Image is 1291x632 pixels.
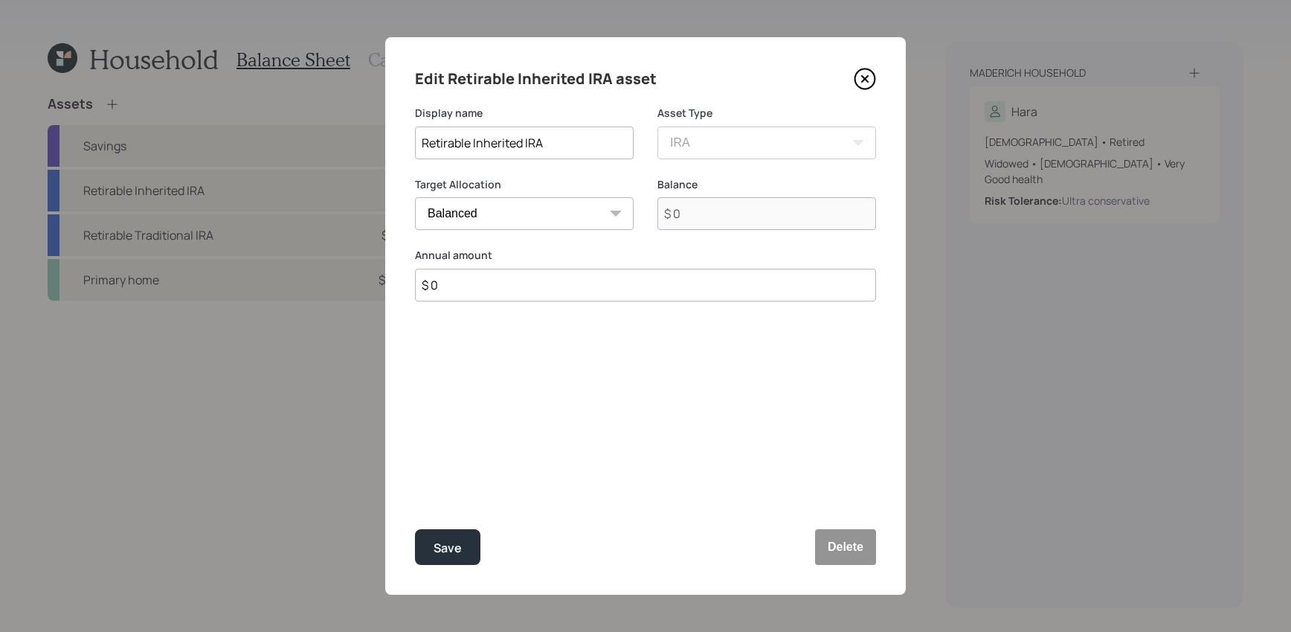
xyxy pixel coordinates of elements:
[434,538,462,558] div: Save
[415,177,634,192] label: Target Allocation
[657,106,876,121] label: Asset Type
[415,106,634,121] label: Display name
[657,177,876,192] label: Balance
[415,248,876,263] label: Annual amount
[415,529,480,565] button: Save
[815,529,876,565] button: Delete
[415,67,657,91] h4: Edit Retirable Inherited IRA asset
